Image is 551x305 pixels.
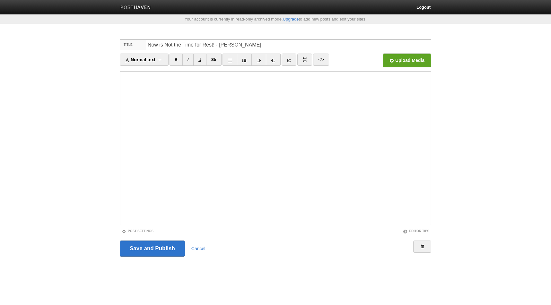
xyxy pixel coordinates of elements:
[193,54,206,66] a: U
[403,229,429,233] a: Editor Tips
[120,5,151,10] img: Posthaven-bar
[170,54,183,66] a: B
[120,40,146,50] label: Title
[302,57,307,62] img: pagebreak-icon.png
[313,54,329,66] a: </>
[122,229,153,233] a: Post Settings
[206,54,222,66] a: Str
[120,241,185,257] input: Save and Publish
[182,54,194,66] a: I
[115,17,436,21] div: Your account is currently in read-only archived mode. to add new posts and edit your sites.
[283,17,299,21] a: Upgrade
[125,57,155,62] span: Normal text
[211,57,217,62] del: Str
[191,246,206,251] a: Cancel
